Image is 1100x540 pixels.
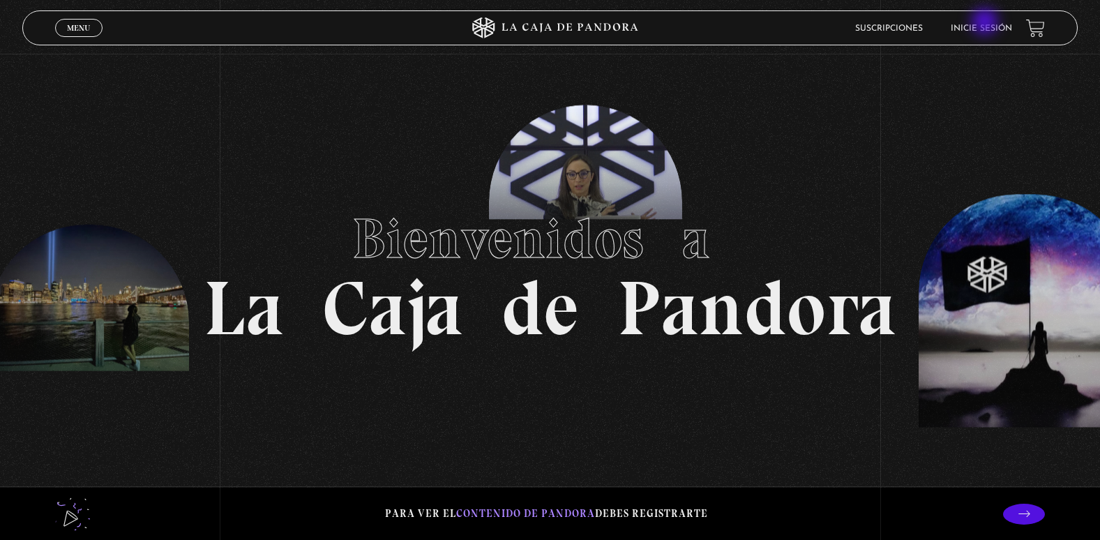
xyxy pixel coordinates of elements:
[67,24,90,32] span: Menu
[204,193,896,347] h1: La Caja de Pandora
[352,205,748,272] span: Bienvenidos a
[855,24,923,33] a: Suscripciones
[456,507,595,520] span: contenido de Pandora
[951,24,1012,33] a: Inicie sesión
[1026,19,1045,38] a: View your shopping cart
[385,504,708,523] p: Para ver el debes registrarte
[63,36,96,45] span: Cerrar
